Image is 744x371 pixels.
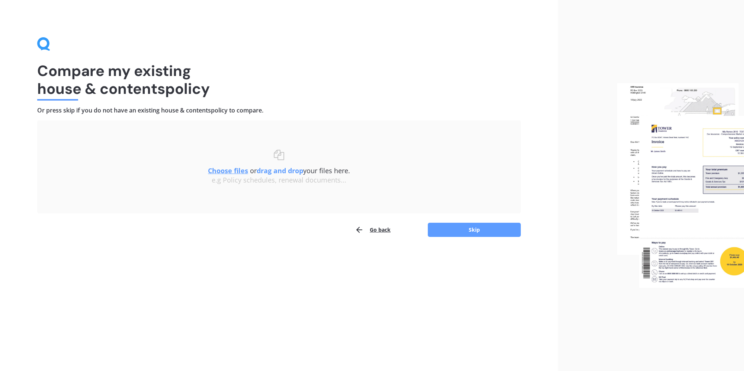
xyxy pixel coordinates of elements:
[208,166,350,175] span: or your files here.
[257,166,303,175] b: drag and drop
[617,83,744,288] img: files.webp
[208,166,248,175] u: Choose files
[355,222,391,237] button: Go back
[52,176,506,184] div: e.g Policy schedules, renewal documents...
[37,62,521,98] h1: Compare my existing house & contents policy
[428,223,521,237] button: Skip
[37,107,521,114] h4: Or press skip if you do not have an existing house & contents policy to compare.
